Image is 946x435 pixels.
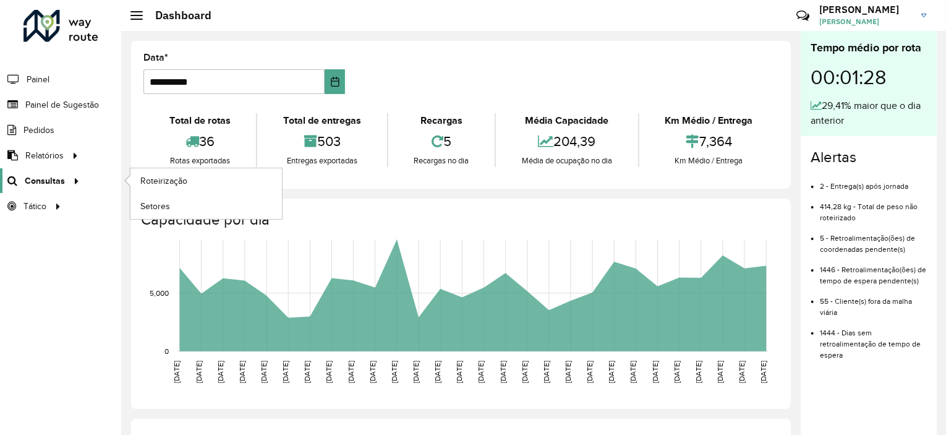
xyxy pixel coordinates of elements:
[143,50,168,65] label: Data
[819,4,912,15] h3: [PERSON_NAME]
[738,361,746,383] text: [DATE]
[260,361,268,383] text: [DATE]
[23,124,54,137] span: Pedidos
[521,361,529,383] text: [DATE]
[391,155,492,167] div: Recargas no dia
[819,16,912,27] span: [PERSON_NAME]
[412,361,420,383] text: [DATE]
[499,113,634,128] div: Média Capacidade
[147,113,253,128] div: Total de rotas
[651,361,659,383] text: [DATE]
[195,361,203,383] text: [DATE]
[790,2,816,29] a: Contato Rápido
[811,98,927,128] div: 29,41% maior que o dia anterior
[347,361,355,383] text: [DATE]
[499,155,634,167] div: Média de ocupação no dia
[140,200,170,213] span: Setores
[694,361,702,383] text: [DATE]
[147,155,253,167] div: Rotas exportadas
[260,155,383,167] div: Entregas exportadas
[607,361,615,383] text: [DATE]
[542,361,550,383] text: [DATE]
[820,192,927,223] li: 414,28 kg - Total de peso não roteirizado
[391,113,492,128] div: Recargas
[811,40,927,56] div: Tempo médio por rota
[433,361,441,383] text: [DATE]
[147,128,253,155] div: 36
[642,128,775,155] div: 7,364
[455,361,463,383] text: [DATE]
[216,361,224,383] text: [DATE]
[642,155,775,167] div: Km Médio / Entrega
[564,361,572,383] text: [DATE]
[325,69,346,94] button: Choose Date
[23,200,46,213] span: Tático
[716,361,724,383] text: [DATE]
[759,361,767,383] text: [DATE]
[141,211,778,229] h4: Capacidade por dia
[281,361,289,383] text: [DATE]
[477,361,485,383] text: [DATE]
[25,149,64,162] span: Relatórios
[143,9,211,22] h2: Dashboard
[303,361,311,383] text: [DATE]
[164,347,169,355] text: 0
[390,361,398,383] text: [DATE]
[260,113,383,128] div: Total de entregas
[499,128,634,155] div: 204,39
[173,361,181,383] text: [DATE]
[820,255,927,286] li: 1446 - Retroalimentação(ões) de tempo de espera pendente(s)
[150,289,169,297] text: 5,000
[820,223,927,255] li: 5 - Retroalimentação(ões) de coordenadas pendente(s)
[325,361,333,383] text: [DATE]
[25,174,65,187] span: Consultas
[642,113,775,128] div: Km Médio / Entrega
[27,73,49,86] span: Painel
[820,286,927,318] li: 55 - Cliente(s) fora da malha viária
[586,361,594,383] text: [DATE]
[260,128,383,155] div: 503
[25,98,99,111] span: Painel de Sugestão
[238,361,246,383] text: [DATE]
[130,194,282,218] a: Setores
[811,149,927,166] h4: Alertas
[499,361,507,383] text: [DATE]
[673,361,681,383] text: [DATE]
[369,361,377,383] text: [DATE]
[391,128,492,155] div: 5
[140,174,187,187] span: Roteirização
[811,56,927,98] div: 00:01:28
[629,361,637,383] text: [DATE]
[820,171,927,192] li: 2 - Entrega(s) após jornada
[130,168,282,193] a: Roteirização
[820,318,927,361] li: 1444 - Dias sem retroalimentação de tempo de espera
